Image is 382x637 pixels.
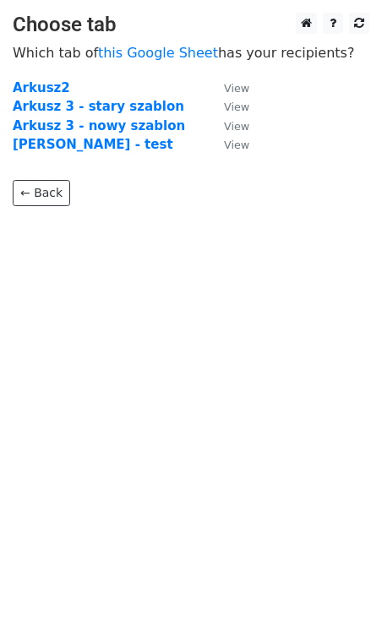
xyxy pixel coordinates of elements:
a: View [207,99,249,114]
p: Which tab of has your recipients? [13,44,369,62]
a: Arkusz 3 - stary szablon [13,99,184,114]
a: View [207,118,249,133]
a: Arkusz2 [13,80,70,95]
small: View [224,139,249,151]
a: [PERSON_NAME] - test [13,137,173,152]
h3: Choose tab [13,13,369,37]
a: View [207,137,249,152]
small: View [224,82,249,95]
a: Arkusz 3 - nowy szablon [13,118,185,133]
a: ← Back [13,180,70,206]
small: View [224,120,249,133]
a: View [207,80,249,95]
small: View [224,101,249,113]
a: this Google Sheet [98,45,218,61]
